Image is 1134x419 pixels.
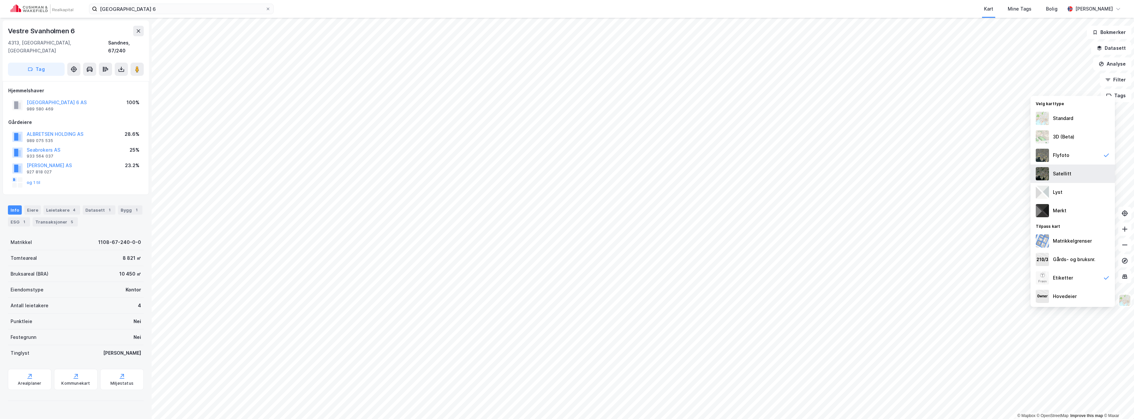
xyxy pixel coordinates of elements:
div: Leietakere [44,205,80,215]
div: 10 450 ㎡ [119,270,141,278]
div: Lyst [1053,188,1062,196]
div: 1108-67-240-0-0 [98,238,141,246]
button: Tags [1101,89,1131,102]
img: cadastreKeys.547ab17ec502f5a4ef2b.jpeg [1036,253,1049,266]
div: Hovedeier [1053,292,1077,300]
img: cushman-wakefield-realkapital-logo.202ea83816669bd177139c58696a8fa1.svg [11,4,73,14]
div: 989 075 535 [27,138,53,143]
div: 5 [69,219,75,225]
a: Mapbox [1017,413,1035,418]
button: Bokmerker [1087,26,1131,39]
div: Kommunekart [61,381,90,386]
div: Standard [1053,114,1073,122]
div: Nei [134,333,141,341]
div: 28.6% [125,130,139,138]
div: 1 [106,207,113,213]
iframe: Chat Widget [1101,387,1134,419]
div: 933 564 037 [27,154,53,159]
div: Sandnes, 67/240 [108,39,144,55]
div: 4 [71,207,77,213]
div: Velg karttype [1030,97,1115,109]
div: Satellitt [1053,170,1071,178]
div: Etiketter [1053,274,1073,282]
img: majorOwner.b5e170eddb5c04bfeeff.jpeg [1036,290,1049,303]
div: Miljøstatus [110,381,134,386]
img: Z [1036,271,1049,284]
div: 4313, [GEOGRAPHIC_DATA], [GEOGRAPHIC_DATA] [8,39,108,55]
img: luj3wr1y2y3+OchiMxRmMxRlscgabnMEmZ7DJGWxyBpucwSZnsMkZbHIGm5zBJmewyRlscgabnMEmZ7DJGWxyBpucwSZnsMkZ... [1036,186,1049,199]
img: Z [1036,130,1049,143]
img: Z [1119,294,1131,307]
button: Tag [8,63,65,76]
div: Tinglyst [11,349,29,357]
div: Eiendomstype [11,286,44,294]
div: Datasett [83,205,115,215]
button: Filter [1100,73,1131,86]
div: Kontor [126,286,141,294]
a: Improve this map [1070,413,1103,418]
div: Festegrunn [11,333,36,341]
div: 927 818 027 [27,169,52,175]
img: 9k= [1036,167,1049,180]
div: Kontrollprogram for chat [1101,387,1134,419]
div: Antall leietakere [11,302,48,310]
div: Gårds- og bruksnr. [1053,255,1095,263]
div: 1 [133,207,140,213]
div: [PERSON_NAME] [1075,5,1113,13]
div: 1 [21,219,27,225]
div: Hjemmelshaver [8,87,143,95]
div: 8 821 ㎡ [123,254,141,262]
div: ESG [8,217,30,226]
img: cadastreBorders.cfe08de4b5ddd52a10de.jpeg [1036,234,1049,248]
a: OpenStreetMap [1037,413,1069,418]
div: Arealplaner [18,381,41,386]
div: Vestre Svanholmen 6 [8,26,76,36]
div: Eiere [24,205,41,215]
img: Z [1036,112,1049,125]
div: Transaksjoner [33,217,78,226]
div: Mine Tags [1008,5,1031,13]
div: Bygg [118,205,142,215]
div: Bruksareal (BRA) [11,270,48,278]
img: nCdM7BzjoCAAAAAElFTkSuQmCC [1036,204,1049,217]
div: Bolig [1046,5,1058,13]
div: 23.2% [125,162,139,169]
div: Nei [134,317,141,325]
div: Info [8,205,22,215]
div: 4 [138,302,141,310]
div: Tomteareal [11,254,37,262]
div: 3D (Beta) [1053,133,1074,141]
button: Datasett [1091,42,1131,55]
div: 25% [130,146,139,154]
div: 100% [127,99,139,106]
div: Gårdeiere [8,118,143,126]
div: Matrikkelgrenser [1053,237,1092,245]
input: Søk på adresse, matrikkel, gårdeiere, leietakere eller personer [97,4,265,14]
div: Mørkt [1053,207,1066,215]
div: Kart [984,5,993,13]
div: [PERSON_NAME] [103,349,141,357]
div: Matrikkel [11,238,32,246]
div: 989 580 469 [27,106,53,112]
img: Z [1036,149,1049,162]
button: Analyse [1093,57,1131,71]
div: Tilpass kart [1030,220,1115,232]
div: Punktleie [11,317,32,325]
div: Flyfoto [1053,151,1069,159]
